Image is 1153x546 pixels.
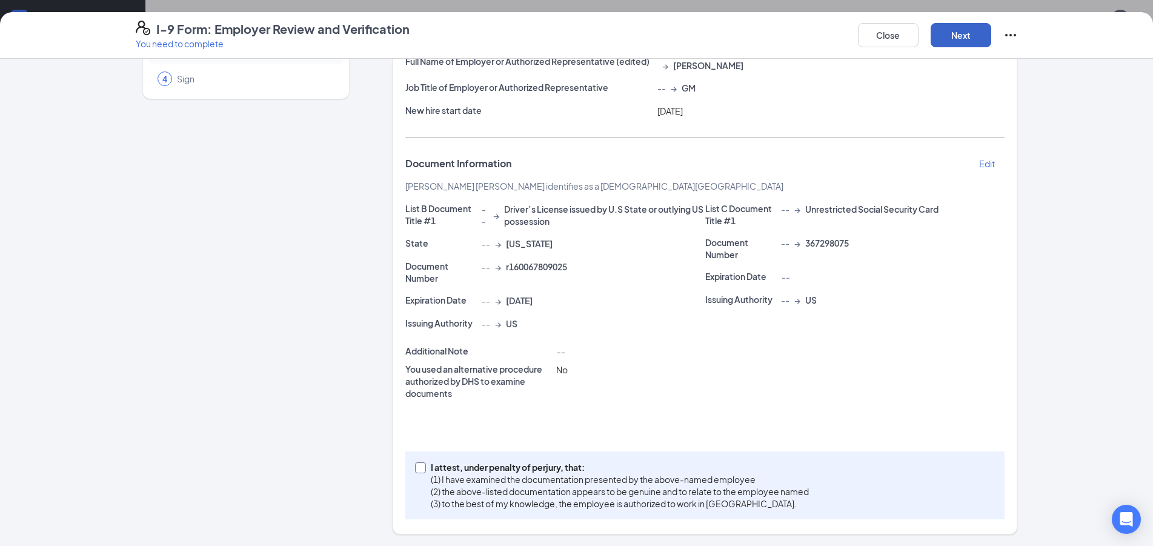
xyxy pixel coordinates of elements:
p: Document Number [705,236,777,261]
span: US [506,318,517,330]
span: → [495,295,501,307]
span: Document Information [405,158,511,170]
p: Document Number [405,260,477,284]
span: Unrestricted Social Security Card [805,203,939,215]
span: [DATE] [657,105,683,116]
span: → [495,238,501,250]
p: Expiration Date [405,294,477,306]
span: → [495,318,501,330]
span: [DATE] [506,295,533,307]
span: [PERSON_NAME] [PERSON_NAME] identifies as a [DEMOGRAPHIC_DATA][GEOGRAPHIC_DATA] [405,181,783,191]
span: → [493,209,499,221]
span: Sign [177,73,332,85]
span: -- [556,346,565,357]
span: r160067809025 [506,261,567,273]
span: [US_STATE] [506,238,553,250]
span: US [805,294,817,306]
span: 4 [162,73,167,85]
p: New hire start date [405,104,653,116]
span: GM [682,82,696,94]
span: -- [781,237,789,249]
span: 367298075 [805,237,849,249]
p: (2) the above-listed documentation appears to be genuine and to relate to the employee named [431,485,809,498]
div: Open Intercom Messenger [1112,505,1141,534]
p: Issuing Authority [705,293,777,305]
span: → [495,261,501,273]
p: (1) I have examined the documentation presented by the above-named employee [431,473,809,485]
p: You need to complete [136,38,410,50]
span: → [794,203,800,215]
span: → [794,237,800,249]
span: -- [482,203,488,227]
span: -- [482,318,490,330]
p: You used an alternative procedure authorized by DHS to examine documents [405,363,551,399]
span: -- [482,238,490,250]
span: -- [482,295,490,307]
h4: I-9 Form: Employer Review and Verification [156,21,410,38]
span: -- [781,294,789,306]
p: Job Title of Employer or Authorized Representative [405,81,653,93]
p: Edit [979,158,995,170]
p: State [405,237,477,249]
span: -- [781,203,789,215]
span: -- [781,271,789,282]
button: Next [931,23,991,47]
span: → [662,59,668,72]
button: Close [858,23,919,47]
span: -- [657,82,666,94]
p: List C Document Title #1 [705,202,777,227]
p: I attest, under penalty of perjury, that: [431,461,809,473]
p: Additional Note [405,345,551,357]
p: Full Name of Employer or Authorized Representative (edited) [405,55,653,67]
svg: Ellipses [1003,28,1018,42]
span: → [794,294,800,306]
p: (3) to the best of my knowledge, the employee is authorized to work in [GEOGRAPHIC_DATA]. [431,498,809,510]
p: List B Document Title #1 [405,202,477,227]
span: → [671,82,677,94]
p: Expiration Date [705,270,777,282]
p: Issuing Authority [405,317,477,329]
svg: FormI9EVerifyIcon [136,21,150,35]
span: No [556,364,568,375]
span: [PERSON_NAME] [673,59,743,72]
span: -- [482,261,490,273]
span: Driver’s License issued by U.S State or outlying US possession [504,203,705,227]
